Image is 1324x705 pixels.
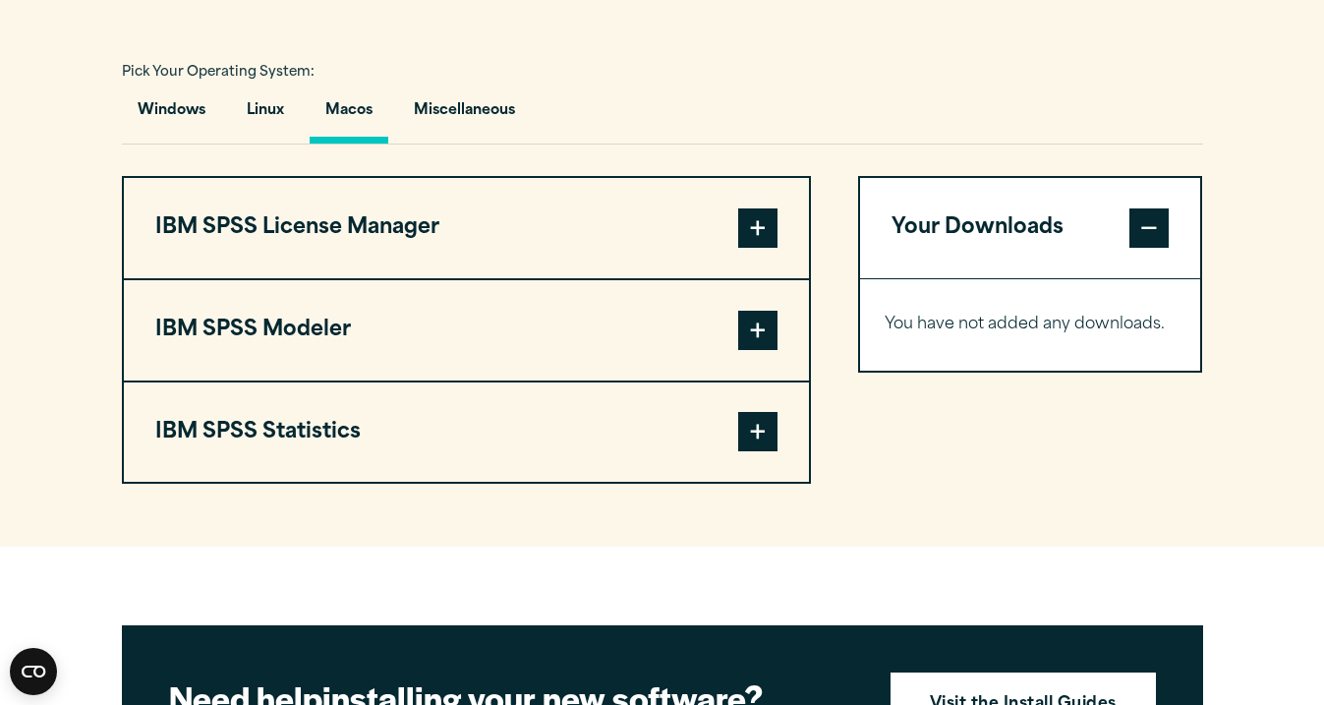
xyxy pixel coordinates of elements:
button: Open CMP widget [10,648,57,695]
p: You have not added any downloads. [885,311,1177,339]
div: Your Downloads [860,278,1201,371]
button: IBM SPSS License Manager [124,178,809,278]
button: Linux [231,88,300,144]
button: IBM SPSS Statistics [124,382,809,483]
button: IBM SPSS Modeler [124,280,809,381]
button: Your Downloads [860,178,1201,278]
span: Pick Your Operating System: [122,66,315,79]
button: Macos [310,88,388,144]
button: Miscellaneous [398,88,531,144]
button: Windows [122,88,221,144]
